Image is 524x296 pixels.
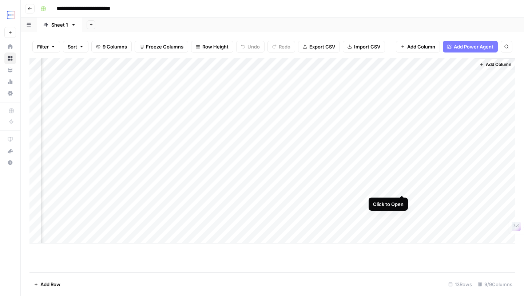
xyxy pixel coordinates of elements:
[267,41,295,52] button: Redo
[63,41,88,52] button: Sort
[4,145,16,157] button: What's new?
[146,43,183,50] span: Freeze Columns
[476,60,514,69] button: Add Column
[454,43,493,50] span: Add Power Agent
[202,43,229,50] span: Row Height
[373,200,404,208] div: Click to Open
[4,157,16,168] button: Help + Support
[29,279,65,290] button: Add Row
[4,41,16,52] a: Home
[247,43,260,50] span: Undo
[4,52,16,64] a: Browse
[443,41,498,52] button: Add Power Agent
[135,41,188,52] button: Freeze Columns
[51,21,68,28] div: Sheet 1
[5,145,16,156] div: What's new?
[191,41,233,52] button: Row Height
[4,64,16,76] a: Your Data
[279,43,290,50] span: Redo
[40,281,60,288] span: Add Row
[486,61,511,68] span: Add Column
[103,43,127,50] span: 9 Columns
[37,43,49,50] span: Filter
[475,279,515,290] div: 9/9 Columns
[4,87,16,99] a: Settings
[396,41,440,52] button: Add Column
[37,17,82,32] a: Sheet 1
[407,43,435,50] span: Add Column
[68,43,77,50] span: Sort
[354,43,380,50] span: Import CSV
[4,6,16,24] button: Workspace: TripleDart
[236,41,265,52] button: Undo
[4,76,16,87] a: Usage
[445,279,475,290] div: 13 Rows
[4,8,17,22] img: TripleDart Logo
[91,41,132,52] button: 9 Columns
[4,133,16,145] a: AirOps Academy
[309,43,335,50] span: Export CSV
[298,41,340,52] button: Export CSV
[343,41,385,52] button: Import CSV
[32,41,60,52] button: Filter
